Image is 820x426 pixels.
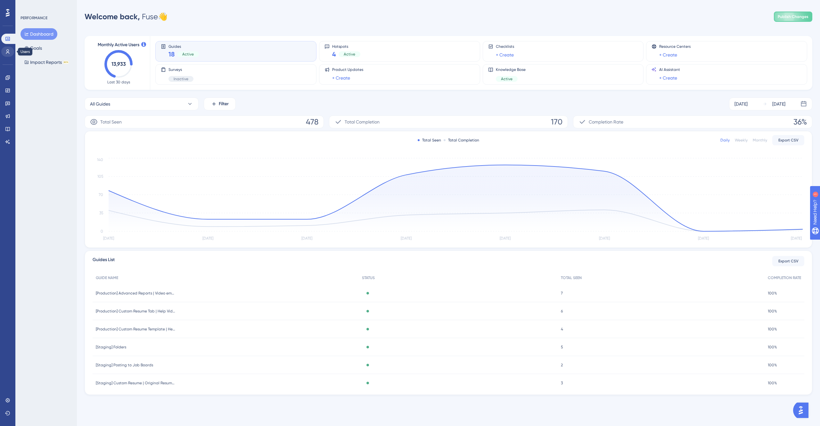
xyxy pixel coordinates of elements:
button: Filter [204,98,236,110]
a: + Create [496,51,514,59]
span: GUIDE NAME [96,275,118,280]
button: Impact ReportsBETA [20,56,73,68]
tspan: [DATE] [301,236,312,241]
div: Total Seen [418,138,441,143]
span: 3 [561,380,563,386]
span: Need Help? [15,2,40,9]
span: COMPLETION RATE [768,275,801,280]
tspan: [DATE] [401,236,412,241]
span: Hotspots [332,44,360,48]
span: Active [182,52,194,57]
span: 100% [768,291,777,296]
tspan: [DATE] [791,236,802,241]
span: [Staging] Folders [96,345,126,350]
span: 100% [768,327,777,332]
span: Filter [219,100,229,108]
div: Total Completion [444,138,479,143]
button: Export CSV [772,135,804,145]
span: 36% [793,117,807,127]
span: Monthly Active Users [98,41,139,49]
tspan: 0 [101,229,103,234]
tspan: 140 [97,158,103,162]
tspan: 35 [99,211,103,215]
tspan: [DATE] [599,236,610,241]
span: 100% [768,380,777,386]
span: Welcome back, [85,12,140,21]
text: 13,933 [111,61,126,67]
iframe: UserGuiding AI Assistant Launcher [793,401,812,420]
div: [DATE] [772,100,785,108]
tspan: 70 [99,192,103,197]
a: + Create [659,74,677,82]
div: BETA [63,61,69,64]
span: Total Completion [345,118,380,126]
span: [Production] Custom Resume Tab | Help Video embed [96,309,176,314]
span: Product Updates [332,67,363,72]
span: 478 [306,117,318,127]
span: 100% [768,362,777,368]
span: [Production] Custom Resume Template | Help Video embed [96,327,176,332]
div: [DATE] [734,100,748,108]
span: 170 [551,117,562,127]
span: Completion Rate [589,118,623,126]
span: 4 [561,327,563,332]
span: 6 [561,309,563,314]
span: Total Seen [100,118,122,126]
span: Active [344,52,355,57]
span: Inactive [174,76,188,81]
span: Export CSV [778,259,799,264]
tspan: [DATE] [202,236,213,241]
span: 100% [768,309,777,314]
span: Last 30 days [107,80,130,85]
tspan: [DATE] [103,236,114,241]
span: 7 [561,291,563,296]
a: + Create [332,74,350,82]
span: 4 [332,50,336,59]
span: All Guides [90,100,110,108]
span: Active [501,76,512,81]
button: Dashboard [20,28,57,40]
span: [Staging] Posting to Job Boards [96,362,153,368]
div: Fuse 👋 [85,12,168,22]
span: STATUS [362,275,375,280]
span: 18 [168,50,175,59]
button: Export CSV [772,256,804,266]
button: All Guides [85,98,199,110]
span: Publish Changes [778,14,808,19]
div: PERFORMANCE [20,15,47,21]
span: Guides [168,44,199,48]
span: Knowledge Base [496,67,526,72]
span: Export CSV [778,138,799,143]
span: TOTAL SEEN [561,275,582,280]
a: + Create [659,51,677,59]
span: AI Assistant [659,67,680,72]
button: Goals [20,42,46,54]
span: 5 [561,345,563,350]
div: Daily [720,138,730,143]
tspan: [DATE] [698,236,709,241]
span: Guides List [93,256,115,266]
span: Surveys [168,67,193,72]
div: Monthly [753,138,767,143]
span: [Production] Advanced Reports | Video embed [96,291,176,296]
tspan: 105 [97,174,103,179]
span: 100% [768,345,777,350]
span: Checklists [496,44,514,49]
tspan: [DATE] [500,236,511,241]
div: 1 [45,3,46,8]
span: Resource Centers [659,44,691,49]
span: 2 [561,362,563,368]
span: [Staging] Custom Resume | Original Resume Tab | Agency Admins [96,380,176,386]
button: Publish Changes [774,12,812,22]
div: Weekly [735,138,748,143]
